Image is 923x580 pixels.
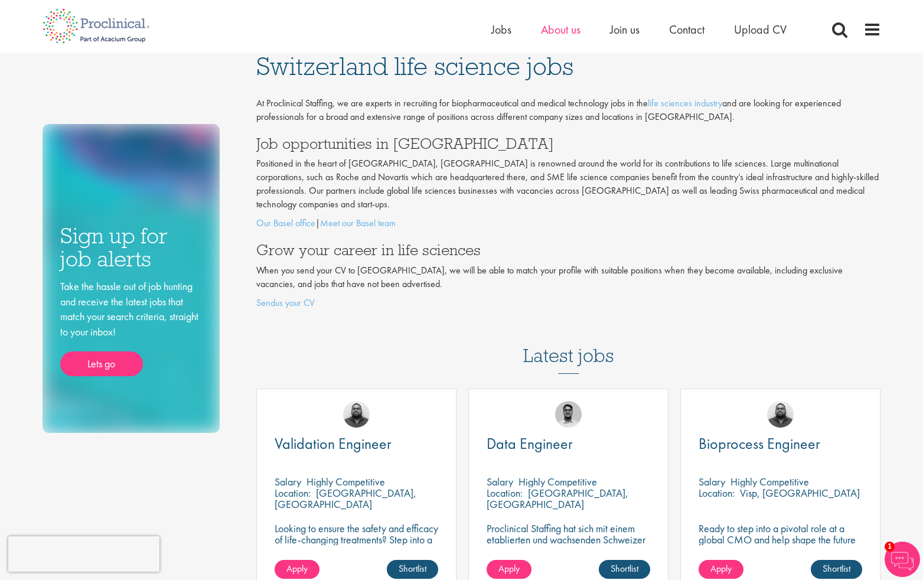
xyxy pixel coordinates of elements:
h3: Grow your career in life sciences [256,242,881,258]
span: Bioprocess Engineer [699,434,820,454]
h3: Job opportunities in [GEOGRAPHIC_DATA] [256,136,881,151]
a: Data Engineer [487,436,650,451]
a: Shortlist [599,560,650,579]
a: Apply [275,560,319,579]
p: Highly Competitive [518,475,597,488]
span: Apply [710,562,732,575]
span: Salary [699,475,725,488]
p: Positioned in the heart of [GEOGRAPHIC_DATA], [GEOGRAPHIC_DATA] is renowned around the world for ... [256,157,881,211]
h3: Latest jobs [523,316,614,374]
a: Upload CV [734,22,787,37]
span: Location: [275,486,311,500]
span: Apply [498,562,520,575]
a: Shortlist [387,560,438,579]
a: Sendus your CV [256,296,315,309]
a: Apply [487,560,531,579]
span: Location: [487,486,523,500]
span: Salary [275,475,301,488]
p: Ready to step into a pivotal role at a global CMO and help shape the future of healthcare manufac... [699,523,862,556]
p: When you send your CV to [GEOGRAPHIC_DATA], we will be able to match your profile with suitable p... [256,264,881,291]
a: Apply [699,560,743,579]
p: [GEOGRAPHIC_DATA], [GEOGRAPHIC_DATA] [275,486,416,511]
span: Apply [286,562,308,575]
img: Chatbot [885,542,920,577]
span: Salary [487,475,513,488]
a: Jobs [491,22,511,37]
h3: Sign up for job alerts [60,224,202,270]
span: Validation Engineer [275,434,392,454]
a: About us [541,22,580,37]
a: Meet our Basel team [320,217,396,229]
p: [GEOGRAPHIC_DATA], [GEOGRAPHIC_DATA] [487,486,628,511]
img: Ashley Bennett [767,401,794,428]
p: Highly Competitive [306,475,385,488]
a: Contact [669,22,705,37]
p: | [256,217,881,230]
img: Ashley Bennett [343,401,370,428]
span: Data Engineer [487,434,573,454]
a: Join us [610,22,640,37]
span: Switzerland life science jobs [256,50,573,82]
a: Our Basel office [256,217,315,229]
p: At Proclinical Staffing, we are experts in recruiting for biopharmaceutical and medical technolog... [256,97,881,124]
p: Visp, [GEOGRAPHIC_DATA] [740,486,860,500]
a: Lets go [60,351,143,376]
span: Location: [699,486,735,500]
a: Validation Engineer [275,436,438,451]
a: Bioprocess Engineer [699,436,862,451]
div: Take the hassle out of job hunting and receive the latest jobs that match your search criteria, s... [60,279,202,376]
p: Highly Competitive [730,475,809,488]
iframe: reCAPTCHA [8,536,159,572]
a: Shortlist [811,560,862,579]
img: Timothy Deschamps [555,401,582,428]
a: life sciences industry [648,97,722,109]
span: 1 [885,542,895,552]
